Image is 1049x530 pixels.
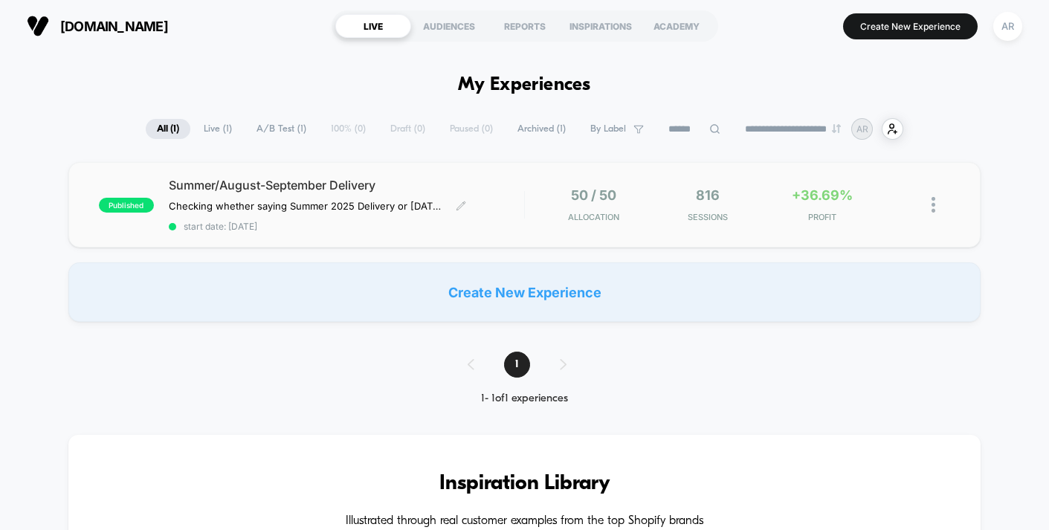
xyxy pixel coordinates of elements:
p: AR [856,123,868,135]
span: Summer/August-September Delivery [169,178,524,193]
span: Allocation [568,212,619,222]
button: [DOMAIN_NAME] [22,14,172,38]
span: All ( 1 ) [146,119,190,139]
span: +36.69% [792,187,853,203]
span: By Label [590,123,626,135]
span: [DOMAIN_NAME] [60,19,168,34]
h1: My Experiences [458,74,591,96]
span: A/B Test ( 1 ) [245,119,317,139]
img: end [832,124,841,133]
button: AR [989,11,1027,42]
div: REPORTS [487,14,563,38]
span: 50 / 50 [571,187,616,203]
span: Live ( 1 ) [193,119,243,139]
h3: Inspiration Library [113,472,937,496]
div: AUDIENCES [411,14,487,38]
span: Archived ( 1 ) [506,119,577,139]
div: Create New Experience [68,262,981,322]
h4: Illustrated through real customer examples from the top Shopify brands [113,514,937,529]
div: ACADEMY [639,14,714,38]
div: AR [993,12,1022,41]
div: INSPIRATIONS [563,14,639,38]
span: published [99,198,154,213]
span: Sessions [654,212,761,222]
span: 1 [504,352,530,378]
div: LIVE [335,14,411,38]
span: start date: [DATE] [169,221,524,232]
span: PROFIT [769,212,876,222]
span: Checking whether saying Summer 2025 Delivery or [DATE]-[DATE] in "Early Bird Discount" Block work... [169,200,445,212]
span: 816 [696,187,720,203]
div: 1 - 1 of 1 experiences [453,392,596,405]
img: close [932,197,935,213]
button: Create New Experience [843,13,978,39]
img: Visually logo [27,15,49,37]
